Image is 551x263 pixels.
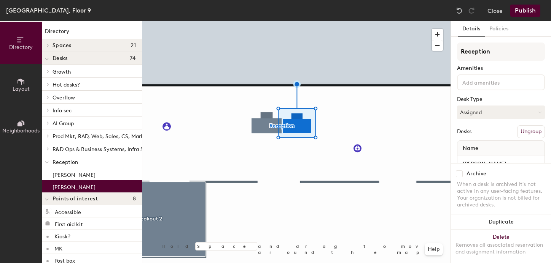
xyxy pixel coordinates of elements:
[485,21,513,37] button: Policies
[55,219,83,228] p: First aid kit
[461,77,529,87] input: Add amenities
[2,128,40,134] span: Neighborhoods
[53,82,80,88] span: Hot desks?
[459,142,482,155] span: Name
[457,181,545,208] div: When a desk is archived it's not active in any user-facing features. Your organization is not bil...
[131,43,136,49] span: 21
[13,86,30,92] span: Layout
[53,107,72,114] span: Info sec
[53,146,198,153] span: R&D Ops & Business Systems, Infra Services & InfoSecurity
[451,230,551,263] button: DeleteRemoves all associated reservation and assignment information
[55,207,81,216] p: Accessible
[457,65,545,71] div: Amenities
[53,159,78,165] span: Reception
[510,5,540,17] button: Publish
[457,106,545,119] button: Assigned
[42,27,142,39] h1: Directory
[53,43,72,49] span: Spaces
[455,7,463,14] img: Undo
[425,243,443,255] button: Help
[459,158,543,169] input: Unnamed desk
[6,6,91,15] div: [GEOGRAPHIC_DATA], Floor 9
[451,214,551,230] button: Duplicate
[133,196,136,202] span: 8
[53,55,67,61] span: Desks
[468,7,475,14] img: Redo
[455,242,546,255] div: Removes all associated reservation and assignment information
[53,133,157,140] span: Prod Mkt, RAD, Web, Sales, CS, Marketing
[457,96,545,102] div: Desk Type
[467,171,486,177] div: Archive
[487,5,503,17] button: Close
[54,231,70,240] p: Kiosk?
[458,21,485,37] button: Details
[53,120,74,127] span: AI Group
[53,182,96,191] p: [PERSON_NAME]
[53,196,98,202] span: Points of interest
[517,125,545,138] button: Ungroup
[130,55,136,61] span: 74
[457,129,471,135] div: Desks
[53,170,96,178] p: [PERSON_NAME]
[53,94,75,101] span: Overflow
[54,243,62,252] p: MK
[53,69,71,75] span: Growth
[9,44,33,50] span: Directory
